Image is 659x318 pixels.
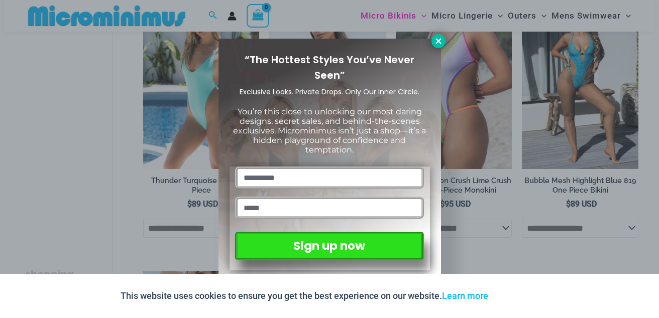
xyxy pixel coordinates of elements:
[240,87,419,97] span: Exclusive Looks. Private Drops. Only Our Inner Circle.
[245,53,414,82] span: “The Hottest Styles You’ve Never Seen”
[496,284,538,308] button: Accept
[233,107,426,155] span: You’re this close to unlocking our most daring designs, secret sales, and behind-the-scenes exclu...
[431,34,446,48] button: Close
[442,290,488,301] a: Learn more
[235,232,423,260] button: Sign up now
[121,288,488,303] p: This website uses cookies to ensure you get the best experience on our website.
